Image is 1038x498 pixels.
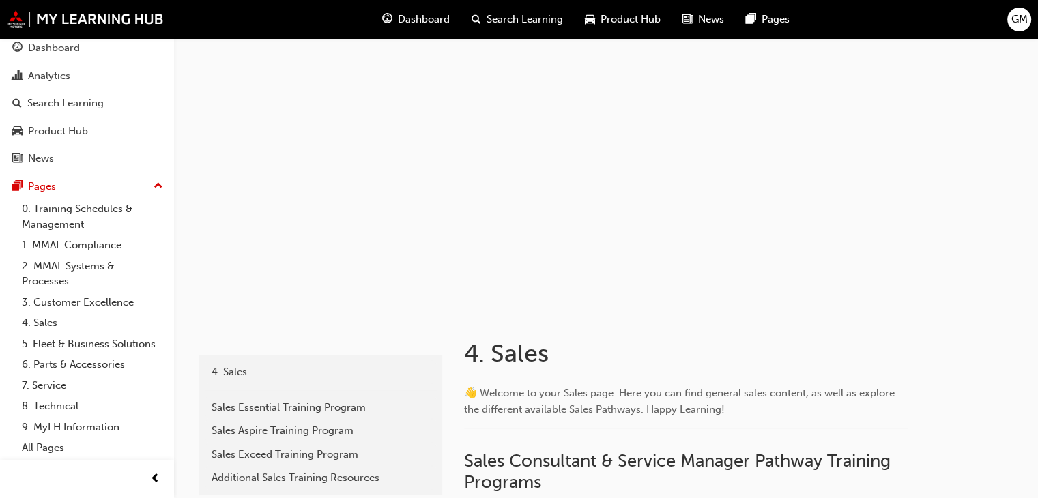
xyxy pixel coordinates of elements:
[5,91,169,116] a: Search Learning
[205,443,437,467] a: Sales Exceed Training Program
[371,5,461,33] a: guage-iconDashboard
[1011,12,1028,27] span: GM
[487,12,563,27] span: Search Learning
[28,151,54,166] div: News
[212,447,430,463] div: Sales Exceed Training Program
[12,126,23,138] span: car-icon
[16,199,169,235] a: 0. Training Schedules & Management
[464,450,895,493] span: Sales Consultant & Service Manager Pathway Training Programs
[461,5,574,33] a: search-iconSearch Learning
[5,63,169,89] a: Analytics
[472,11,481,28] span: search-icon
[682,11,693,28] span: news-icon
[12,153,23,165] span: news-icon
[12,70,23,83] span: chart-icon
[205,396,437,420] a: Sales Essential Training Program
[16,334,169,355] a: 5. Fleet & Business Solutions
[212,400,430,415] div: Sales Essential Training Program
[16,235,169,256] a: 1. MMAL Compliance
[398,12,450,27] span: Dashboard
[27,96,104,111] div: Search Learning
[205,466,437,490] a: Additional Sales Training Resources
[205,360,437,384] a: 4. Sales
[212,364,430,380] div: 4. Sales
[601,12,661,27] span: Product Hub
[672,5,735,33] a: news-iconNews
[212,470,430,486] div: Additional Sales Training Resources
[12,181,23,193] span: pages-icon
[585,11,595,28] span: car-icon
[5,174,169,199] button: Pages
[574,5,672,33] a: car-iconProduct Hub
[154,177,163,195] span: up-icon
[5,33,169,174] button: DashboardAnalyticsSearch LearningProduct HubNews
[16,396,169,417] a: 8. Technical
[762,12,790,27] span: Pages
[735,5,801,33] a: pages-iconPages
[12,98,22,110] span: search-icon
[1007,8,1031,31] button: GM
[16,312,169,334] a: 4. Sales
[16,437,169,458] a: All Pages
[16,256,169,292] a: 2. MMAL Systems & Processes
[7,10,164,28] img: mmal
[28,40,80,56] div: Dashboard
[5,146,169,171] a: News
[205,419,437,443] a: Sales Aspire Training Program
[212,423,430,439] div: Sales Aspire Training Program
[16,292,169,313] a: 3. Customer Excellence
[28,123,88,139] div: Product Hub
[5,35,169,61] a: Dashboard
[698,12,724,27] span: News
[16,375,169,396] a: 7. Service
[28,68,70,84] div: Analytics
[28,179,56,194] div: Pages
[16,354,169,375] a: 6. Parts & Accessories
[464,387,897,415] span: 👋 Welcome to your Sales page. Here you can find general sales content, as well as explore the dif...
[16,417,169,438] a: 9. MyLH Information
[464,338,912,368] h1: 4. Sales
[150,471,160,488] span: prev-icon
[5,119,169,144] a: Product Hub
[12,42,23,55] span: guage-icon
[382,11,392,28] span: guage-icon
[746,11,756,28] span: pages-icon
